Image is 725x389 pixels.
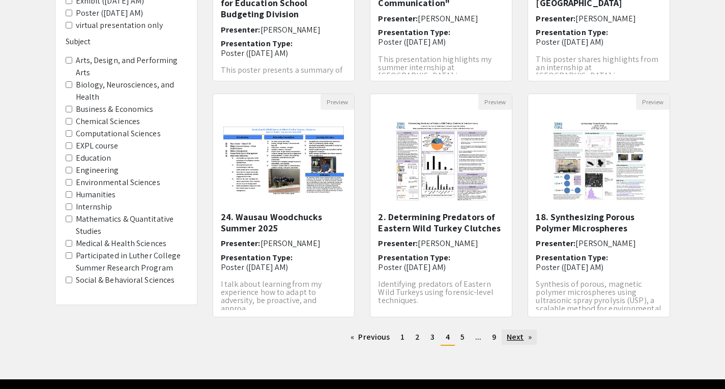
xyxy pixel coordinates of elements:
[536,280,662,321] p: Synthesis of porous, magnetic polymer microspheres using ultrasonic spray pyrolysis (USP), a scal...
[221,48,347,58] p: Poster ([DATE] AM)
[475,332,481,342] span: ...
[76,79,187,103] label: Biology, Neurosciences, and Health
[378,252,450,263] span: Presentation Type:
[8,343,43,381] iframe: Chat
[379,110,504,212] img: <p>2. Determining Predators of Eastern Wild Turkey Clutches</p>
[76,164,119,176] label: Engineering
[418,238,478,249] span: [PERSON_NAME]
[460,332,465,342] span: 5
[492,332,496,342] span: 9
[221,280,347,313] p: I talk about learning
[400,332,404,342] span: 1
[221,252,293,263] span: Presentation Type:
[76,103,154,115] label: Business & Economics
[76,152,111,164] label: Education
[378,238,504,248] h6: Presenter:
[378,27,450,38] span: Presentation Type:
[536,14,662,23] h6: Presenter:
[378,212,504,233] h5: 2. Determining Predators of Eastern Wild Turkey Clutches
[221,38,293,49] span: Presentation Type:
[541,110,657,212] img: <p>18. Synthesizing Porous Polymer Microspheres</p>
[321,94,354,110] button: Preview
[76,201,112,213] label: Internship
[575,238,635,249] span: [PERSON_NAME]
[378,37,504,47] p: Poster ([DATE] AM)
[76,7,143,19] label: Poster ([DATE] AM)
[430,332,434,342] span: 3
[76,250,187,274] label: Participated in Luther College Summer Research Program
[575,13,635,24] span: [PERSON_NAME]
[446,332,450,342] span: 4
[66,37,187,46] h6: Subject
[378,262,504,272] p: Poster ([DATE] AM)
[221,238,347,248] h6: Presenter:
[76,213,187,237] label: Mathematics & Quantitative Studies
[213,116,355,205] img: <p>24. Wausau Woodchucks Summer 2025</p>
[378,280,504,305] p: Identifying predators of Eastern Wild Turkeys using forensic-level techniques.
[260,24,321,35] span: [PERSON_NAME]
[76,237,167,250] label: Medical & Health Sciences
[536,212,662,233] h5: 18. Synthesizing Porous Polymer Microspheres
[415,332,420,342] span: 2
[76,274,175,286] label: Social & Behavioral Sciences
[76,140,119,152] label: EXPL course
[536,27,608,38] span: Presentation Type:
[221,279,322,314] span: from my experience how to adapt to adversity, be proactive, and approa...
[536,238,662,248] h6: Presenter:
[76,54,187,79] label: Arts, Design, and Performing Arts
[221,25,347,35] h6: Presenter:
[76,189,116,201] label: Humanities
[378,14,504,23] h6: Presenter:
[536,262,662,272] p: Poster ([DATE] AM)
[76,128,161,140] label: Computational Sciences
[502,330,537,345] a: Next page
[418,13,478,24] span: [PERSON_NAME]
[76,115,140,128] label: Chemical Sciences
[213,330,671,346] ul: Pagination
[378,54,491,89] span: This presentation highlights my summer internship at [GEOGRAPHIC_DATA] in [US_STATE], where I wor...
[636,94,670,110] button: Preview
[370,94,512,317] div: Open Presentation <p>2. Determining Predators of Eastern Wild Turkey Clutches</p>
[536,55,662,104] p: This poster shares highlights from an internship at [GEOGRAPHIC_DATA] in [GEOGRAPHIC_DATA], [US_S...
[345,330,395,345] a: Previous page
[478,94,512,110] button: Preview
[221,66,347,99] p: This poster presents a summary of my internship experience at the Divisão do Orçamento das Escola...
[221,262,347,272] p: Poster ([DATE] AM)
[221,212,347,233] h5: 24. Wausau Woodchucks Summer 2025
[528,94,670,317] div: Open Presentation <p>18. Synthesizing Porous Polymer Microspheres</p>
[536,252,608,263] span: Presentation Type:
[536,37,662,47] p: Poster ([DATE] AM)
[76,19,163,32] label: virtual presentation only
[213,94,355,317] div: Open Presentation <p>24. Wausau Woodchucks Summer 2025</p>
[260,238,321,249] span: [PERSON_NAME]
[76,176,160,189] label: Environmental Sciences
